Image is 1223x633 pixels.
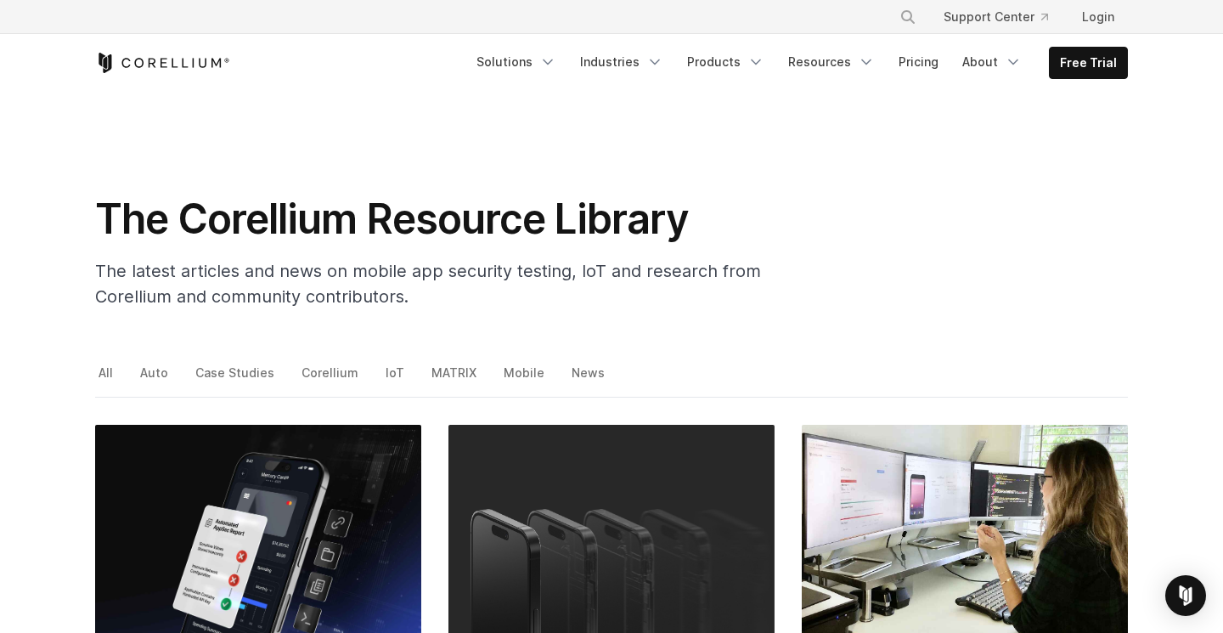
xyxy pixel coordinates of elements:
div: Navigation Menu [466,47,1128,79]
a: Login [1068,2,1128,32]
a: Mobile [500,361,550,397]
button: Search [893,2,923,32]
a: Products [677,47,775,77]
div: Open Intercom Messenger [1165,575,1206,616]
a: Industries [570,47,673,77]
a: Case Studies [192,361,280,397]
h1: The Corellium Resource Library [95,194,775,245]
a: Resources [778,47,885,77]
a: IoT [382,361,410,397]
span: The latest articles and news on mobile app security testing, IoT and research from Corellium and ... [95,261,761,307]
a: About [952,47,1032,77]
a: News [568,361,611,397]
a: Corellium [298,361,364,397]
a: Support Center [930,2,1062,32]
a: Solutions [466,47,566,77]
a: Corellium Home [95,53,230,73]
a: Auto [137,361,174,397]
a: Free Trial [1050,48,1127,78]
div: Navigation Menu [879,2,1128,32]
a: All [95,361,119,397]
a: Pricing [888,47,949,77]
a: MATRIX [428,361,482,397]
